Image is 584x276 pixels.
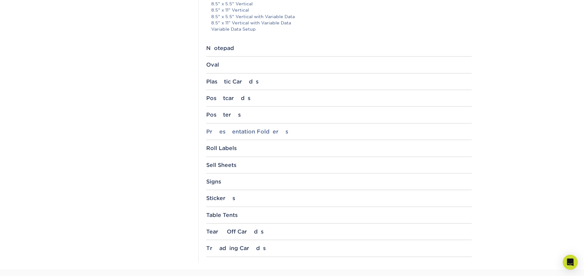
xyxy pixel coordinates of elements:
a: Variable Data Setup [211,27,256,32]
div: Signs [206,178,472,185]
div: Sell Sheets [206,162,472,168]
a: 8.5" x 11" Vertical [211,8,249,13]
div: Tear Off Cards [206,228,472,235]
div: Postcards [206,95,472,101]
div: Posters [206,112,472,118]
div: Table Tents [206,212,472,218]
div: Trading Cards [206,245,472,251]
div: Roll Labels [206,145,472,151]
a: 8.5" x 5.5" Vertical with Variable Data [211,14,295,19]
div: Presentation Folders [206,128,472,135]
a: 8.5" x 11" Vertical with Variable Data [211,20,291,25]
div: Plastic Cards [206,78,472,85]
div: Notepad [206,45,472,51]
a: 8.5" x 5.5" Vertical [211,1,253,6]
div: Open Intercom Messenger [563,255,578,270]
div: Stickers [206,195,472,201]
div: Oval [206,62,472,68]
